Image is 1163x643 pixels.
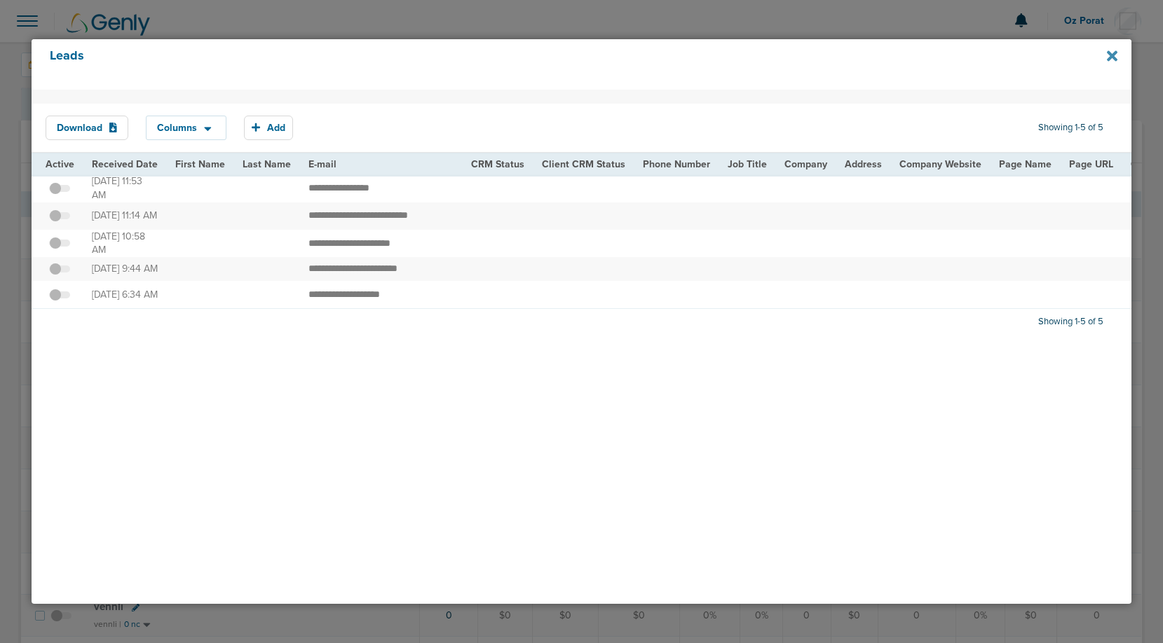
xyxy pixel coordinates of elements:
[891,153,991,175] th: Company Website
[471,158,524,170] span: CRM Status
[836,153,891,175] th: Address
[1038,316,1103,328] span: Showing 1-5 of 5
[50,48,1010,81] h4: Leads
[46,116,128,140] button: Download
[83,281,167,309] td: [DATE] 6:34 AM
[83,174,167,202] td: [DATE] 11:53 AM
[175,158,225,170] span: First Name
[533,153,634,175] th: Client CRM Status
[83,230,167,257] td: [DATE] 10:58 AM
[776,153,836,175] th: Company
[83,257,167,281] td: [DATE] 9:44 AM
[308,158,336,170] span: E-mail
[243,158,291,170] span: Last Name
[643,158,710,170] span: Phone Number
[92,158,158,170] span: Received Date
[83,202,167,230] td: [DATE] 11:14 AM
[267,122,285,134] span: Add
[46,158,74,170] span: Active
[1069,158,1113,170] span: Page URL
[719,153,776,175] th: Job Title
[1038,122,1103,134] span: Showing 1-5 of 5
[991,153,1061,175] th: Page Name
[244,116,293,140] button: Add
[157,123,197,133] span: Columns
